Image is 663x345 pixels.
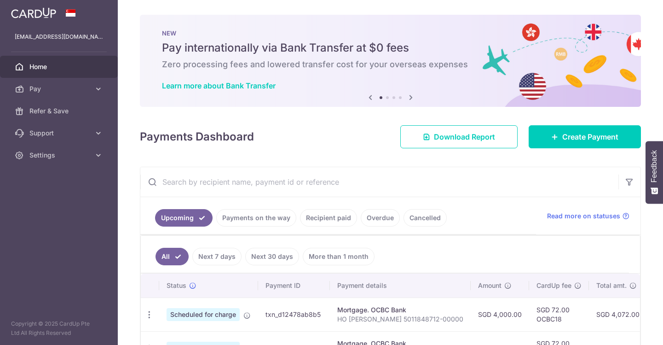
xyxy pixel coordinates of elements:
[400,125,518,148] a: Download Report
[156,248,189,265] a: All
[245,248,299,265] a: Next 30 days
[29,106,90,116] span: Refer & Save
[529,298,589,331] td: SGD 72.00 OCBC18
[140,167,618,197] input: Search by recipient name, payment id or reference
[258,274,330,298] th: Payment ID
[167,308,240,321] span: Scheduled for charge
[562,131,618,142] span: Create Payment
[140,15,641,107] img: Bank transfer banner
[162,29,619,37] p: NEW
[337,305,463,315] div: Mortgage. OCBC Bank
[330,274,471,298] th: Payment details
[589,298,647,331] td: SGD 4,072.00
[361,209,400,227] a: Overdue
[29,62,90,71] span: Home
[216,209,296,227] a: Payments on the way
[155,209,213,227] a: Upcoming
[29,84,90,94] span: Pay
[478,281,502,290] span: Amount
[300,209,357,227] a: Recipient paid
[11,7,56,18] img: CardUp
[29,129,90,138] span: Support
[337,315,463,324] p: HO [PERSON_NAME] 5011848712-00000
[258,298,330,331] td: txn_d12478ab8b5
[536,281,571,290] span: CardUp fee
[434,131,495,142] span: Download Report
[529,125,641,148] a: Create Payment
[29,151,90,160] span: Settings
[192,248,242,265] a: Next 7 days
[547,211,629,221] a: Read more on statuses
[15,32,103,41] p: [EMAIL_ADDRESS][DOMAIN_NAME]
[140,129,254,145] h4: Payments Dashboard
[596,281,627,290] span: Total amt.
[646,141,663,204] button: Feedback - Show survey
[162,59,619,70] h6: Zero processing fees and lowered transfer cost for your overseas expenses
[167,281,186,290] span: Status
[547,211,620,221] span: Read more on statuses
[162,41,619,55] h5: Pay internationally via Bank Transfer at $0 fees
[471,298,529,331] td: SGD 4,000.00
[162,81,276,90] a: Learn more about Bank Transfer
[650,150,658,182] span: Feedback
[303,248,375,265] a: More than 1 month
[404,209,447,227] a: Cancelled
